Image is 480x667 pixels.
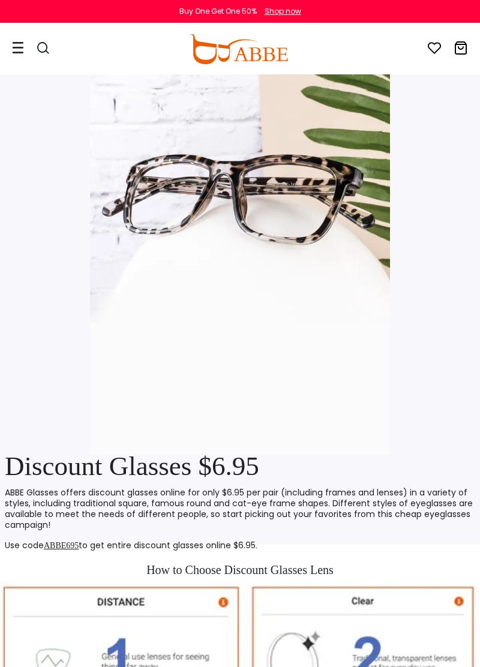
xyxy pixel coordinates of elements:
[90,74,390,454] img: 1643437704737.jpg
[265,6,301,17] div: Shop now
[5,450,475,482] h1: Discount Glasses $6.95
[259,6,301,16] a: Shop now
[179,6,257,17] div: Buy One Get One 50%
[5,540,475,551] p: Use code to get entire discount glasses online $6.95.
[190,34,288,64] img: abbeglasses.com
[5,487,475,530] p: ABBE Glasses offers discount glasses online for only $6.95 per pair (including frames and lenses)...
[44,541,79,550] span: ABBE695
